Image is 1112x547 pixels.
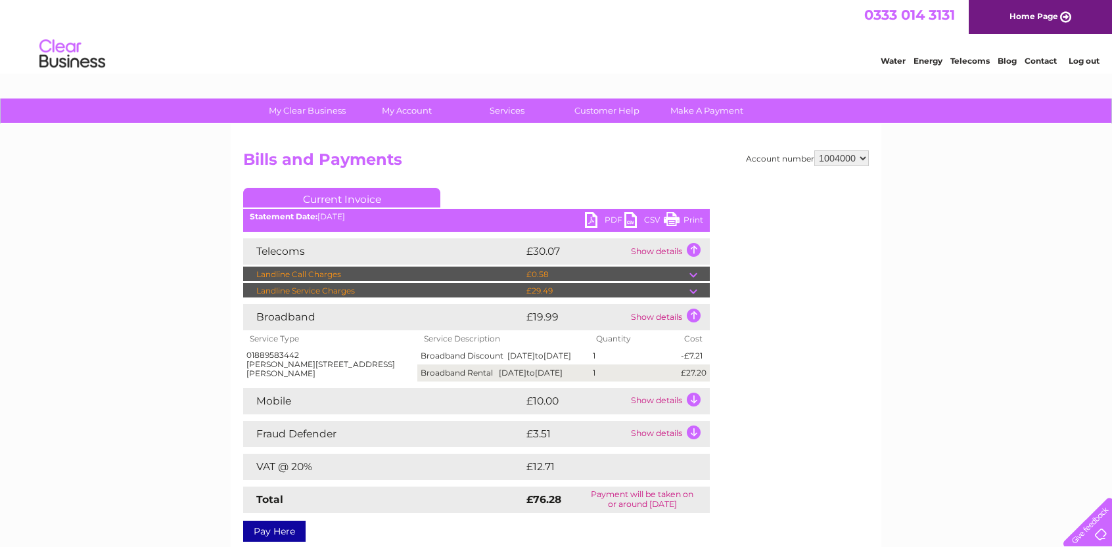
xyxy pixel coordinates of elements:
td: £0.58 [523,267,689,282]
td: -£7.21 [678,347,710,364]
td: Broadband [243,304,523,330]
a: PDF [585,212,624,231]
td: Show details [628,304,710,330]
td: Show details [628,421,710,447]
a: Water [881,56,906,66]
a: Telecoms [950,56,990,66]
td: £10.00 [523,388,628,414]
a: My Account [353,98,461,123]
td: £30.07 [523,238,628,265]
td: Mobile [243,388,523,414]
a: My Clear Business [253,98,361,123]
td: Landline Call Charges [243,267,523,282]
td: £27.20 [678,364,710,382]
div: Account number [746,150,869,166]
a: Energy [914,56,942,66]
div: [DATE] [243,212,710,221]
strong: £76.28 [526,493,561,506]
th: Cost [678,330,710,347]
td: VAT @ 20% [243,454,523,480]
td: 1 [590,364,678,382]
a: Customer Help [553,98,661,123]
div: 01889583442 [PERSON_NAME][STREET_ADDRESS][PERSON_NAME] [246,351,414,378]
a: Contact [1025,56,1057,66]
a: Services [453,98,561,123]
td: £29.49 [523,283,689,299]
td: £3.51 [523,421,628,447]
a: Current Invoice [243,188,440,208]
td: Telecoms [243,238,523,265]
a: Pay Here [243,521,306,542]
td: Show details [628,238,710,265]
span: to [535,351,544,361]
img: logo.png [39,34,106,74]
a: Log out [1069,56,1100,66]
td: Broadband Discount [DATE] [DATE] [417,347,590,364]
strong: Total [256,493,283,506]
span: to [526,368,535,378]
td: £12.71 [523,454,680,480]
td: Landline Service Charges [243,283,523,299]
th: Quantity [590,330,678,347]
a: Make A Payment [653,98,761,123]
a: Blog [998,56,1017,66]
td: Broadband Rental [DATE] [DATE] [417,364,590,382]
td: Payment will be taken on or around [DATE] [574,487,710,513]
td: Fraud Defender [243,421,523,447]
td: 1 [590,347,678,364]
a: Print [664,212,703,231]
b: Statement Date: [250,211,317,221]
a: CSV [624,212,664,231]
td: £19.99 [523,304,628,330]
td: Show details [628,388,710,414]
th: Service Type [243,330,417,347]
a: 0333 014 3131 [864,7,955,23]
div: Clear Business is a trading name of Verastar Limited (registered in [GEOGRAPHIC_DATA] No. 3667643... [246,7,868,64]
th: Service Description [417,330,590,347]
h2: Bills and Payments [243,150,869,175]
